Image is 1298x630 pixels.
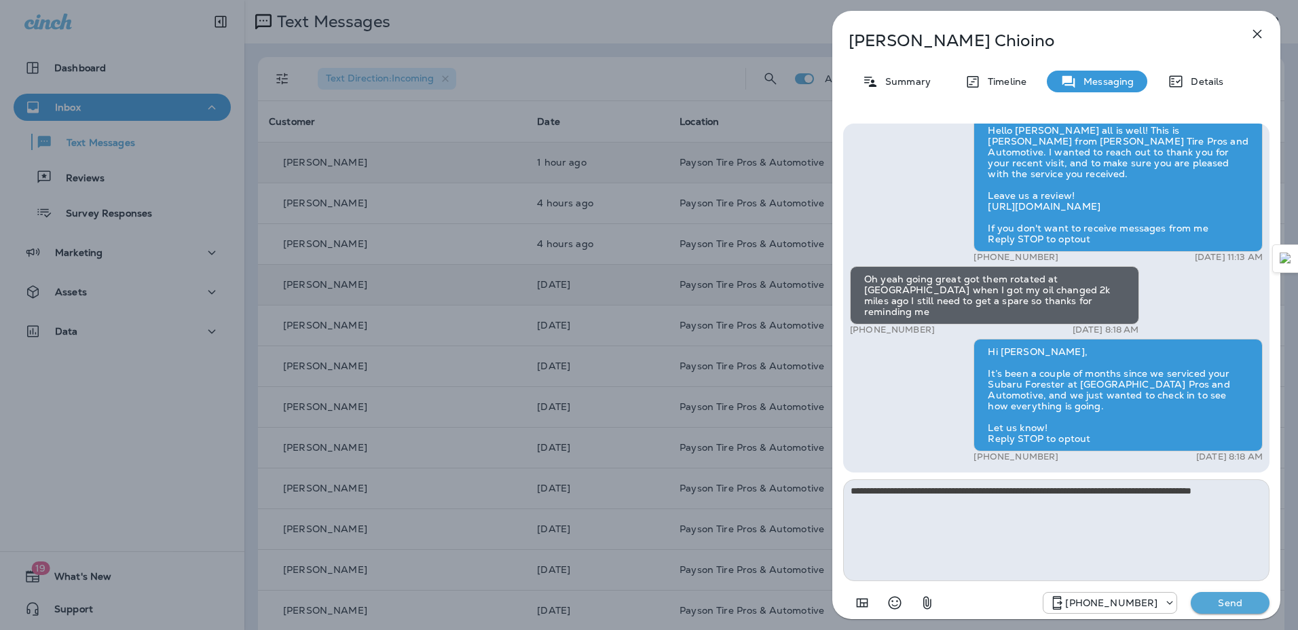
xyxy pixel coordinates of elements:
[850,325,935,335] p: [PHONE_NUMBER]
[1196,451,1263,462] p: [DATE] 8:18 AM
[1073,325,1139,335] p: [DATE] 8:18 AM
[849,31,1219,50] p: [PERSON_NAME] Chioino
[850,266,1139,325] div: Oh yeah going great got them rotated at [GEOGRAPHIC_DATA] when I got my oil changed 2k miles ago ...
[973,451,1058,462] p: [PHONE_NUMBER]
[1191,592,1269,614] button: Send
[973,117,1263,252] div: Hello [PERSON_NAME] all is well! This is [PERSON_NAME] from [PERSON_NAME] Tire Pros and Automotiv...
[1065,597,1157,608] p: [PHONE_NUMBER]
[1043,595,1176,611] div: +1 (928) 260-4498
[973,252,1058,263] p: [PHONE_NUMBER]
[849,589,876,616] button: Add in a premade template
[1184,76,1223,87] p: Details
[881,589,908,616] button: Select an emoji
[1077,76,1134,87] p: Messaging
[981,76,1026,87] p: Timeline
[878,76,931,87] p: Summary
[1202,597,1259,609] p: Send
[1280,253,1292,265] img: Detect Auto
[973,339,1263,451] div: Hi [PERSON_NAME], It’s been a couple of months since we serviced your Subaru Forester at [GEOGRAP...
[1195,252,1263,263] p: [DATE] 11:13 AM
